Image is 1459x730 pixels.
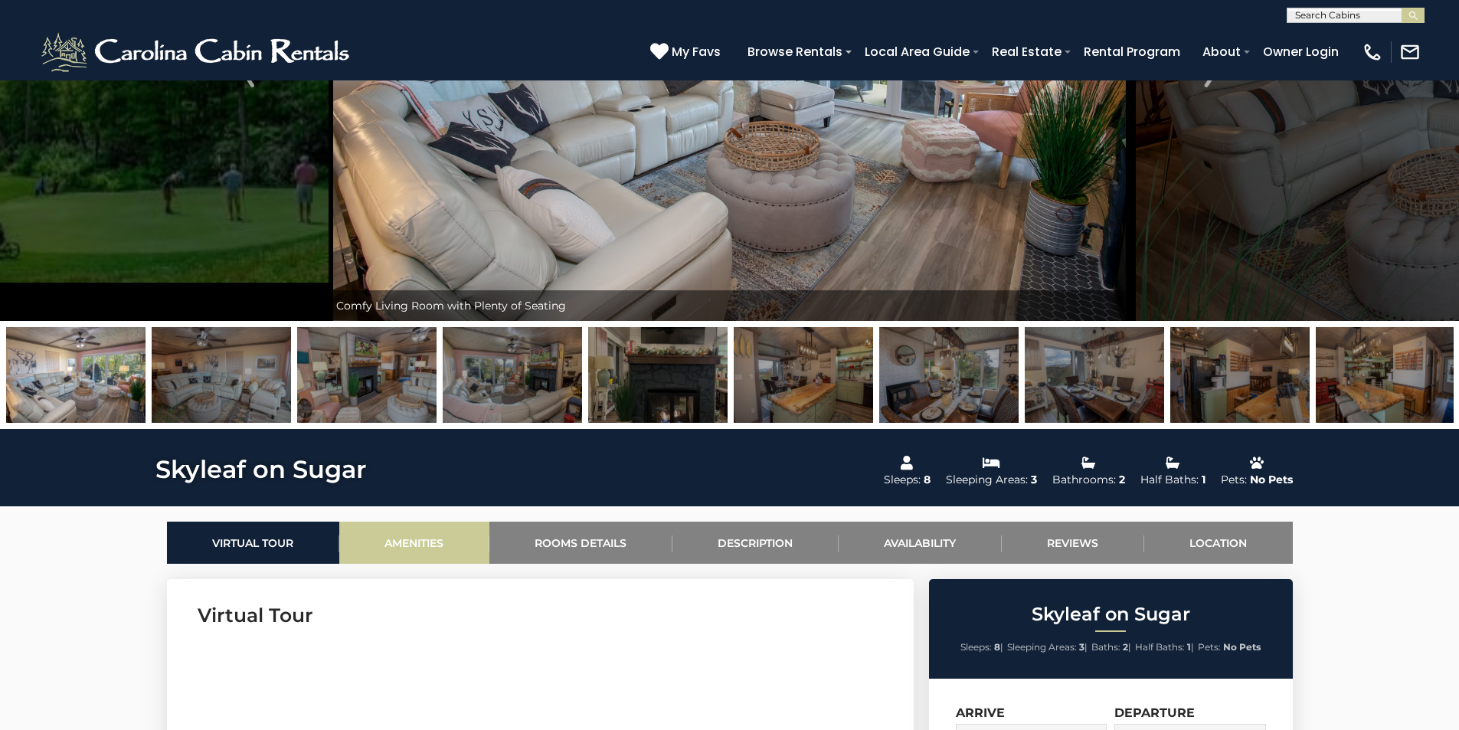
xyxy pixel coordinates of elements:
a: Local Area Guide [857,38,977,65]
li: | [1135,637,1194,657]
img: White-1-2.png [38,29,356,75]
strong: 3 [1079,641,1084,653]
img: 163271273 [879,327,1019,423]
a: Browse Rentals [740,38,850,65]
img: 163271267 [6,327,146,423]
a: Availability [839,522,1002,564]
h3: Virtual Tour [198,602,883,629]
strong: No Pets [1223,641,1261,653]
span: Sleeping Areas: [1007,641,1077,653]
span: Sleeps: [960,641,992,653]
label: Arrive [956,705,1005,720]
a: Rooms Details [489,522,672,564]
a: Amenities [339,522,489,564]
a: Location [1144,522,1293,564]
img: 163271276 [1316,327,1455,423]
img: phone-regular-white.png [1362,41,1383,63]
li: | [1007,637,1088,657]
a: About [1195,38,1248,65]
img: 163271270 [443,327,582,423]
li: | [960,637,1003,657]
li: | [1091,637,1131,657]
span: My Favs [672,42,721,61]
strong: 8 [994,641,1000,653]
a: Reviews [1002,522,1144,564]
a: Real Estate [984,38,1069,65]
label: Departure [1114,705,1195,720]
img: 163271268 [152,327,291,423]
span: Baths: [1091,641,1120,653]
img: 163271269 [297,327,437,423]
a: My Favs [650,42,725,62]
a: Virtual Tour [167,522,339,564]
img: 163271274 [1025,327,1164,423]
img: mail-regular-white.png [1399,41,1421,63]
img: 163271275 [1170,327,1310,423]
img: 163271271 [588,327,728,423]
a: Rental Program [1076,38,1188,65]
a: Description [672,522,839,564]
strong: 1 [1187,641,1191,653]
a: Owner Login [1255,38,1346,65]
h2: Skyleaf on Sugar [933,604,1289,624]
span: Pets: [1198,641,1221,653]
span: Half Baths: [1135,641,1185,653]
img: 163271272 [734,327,873,423]
div: Comfy Living Room with Plenty of Seating [329,290,1131,321]
strong: 2 [1123,641,1128,653]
